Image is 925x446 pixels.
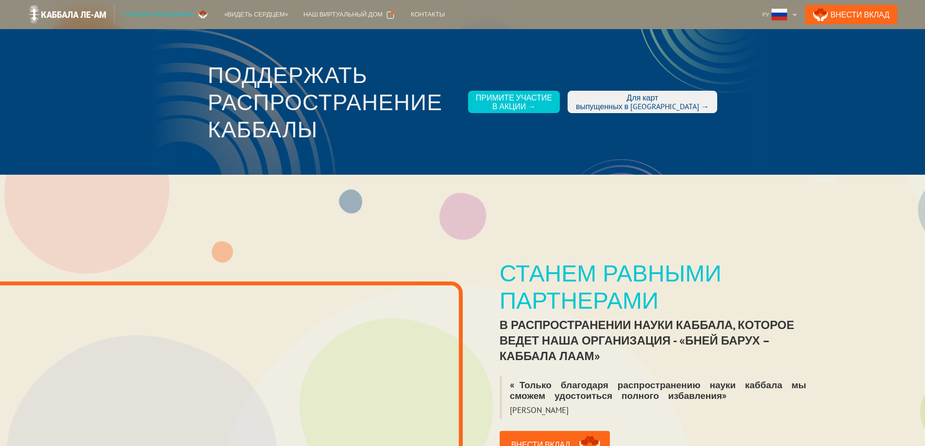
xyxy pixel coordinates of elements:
div: Ру [758,5,801,24]
a: Станем партнерами [115,5,217,24]
div: в распространении науки каббала, которое ведет наша организация - «Бней Барух – Каббала лаАм» [500,317,814,364]
blockquote: [PERSON_NAME] [500,405,576,419]
div: Примите участие в акции → [476,93,552,111]
div: Станем равными партнерами [500,259,814,314]
blockquote: «Только благодаря распространению науки каббала мы сможем удостоиться полного избавления» [500,376,814,405]
div: Контакты [411,10,445,19]
a: Внести Вклад [805,5,897,24]
div: Для карт выпущенных в [GEOGRAPHIC_DATA] → [576,93,709,111]
div: Наш виртуальный дом [303,10,383,19]
a: Примите участиев акции → [468,91,560,113]
h3: Поддержать распространение каббалы [208,61,460,143]
a: Для картвыпущенных в [GEOGRAPHIC_DATA] → [568,91,717,113]
a: Контакты [403,5,453,24]
div: Ру [762,10,769,19]
div: «Видеть сердцем» [224,10,288,19]
a: «Видеть сердцем» [217,5,296,24]
a: Наш виртуальный дом [296,5,403,24]
div: Станем партнерами [122,10,193,19]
